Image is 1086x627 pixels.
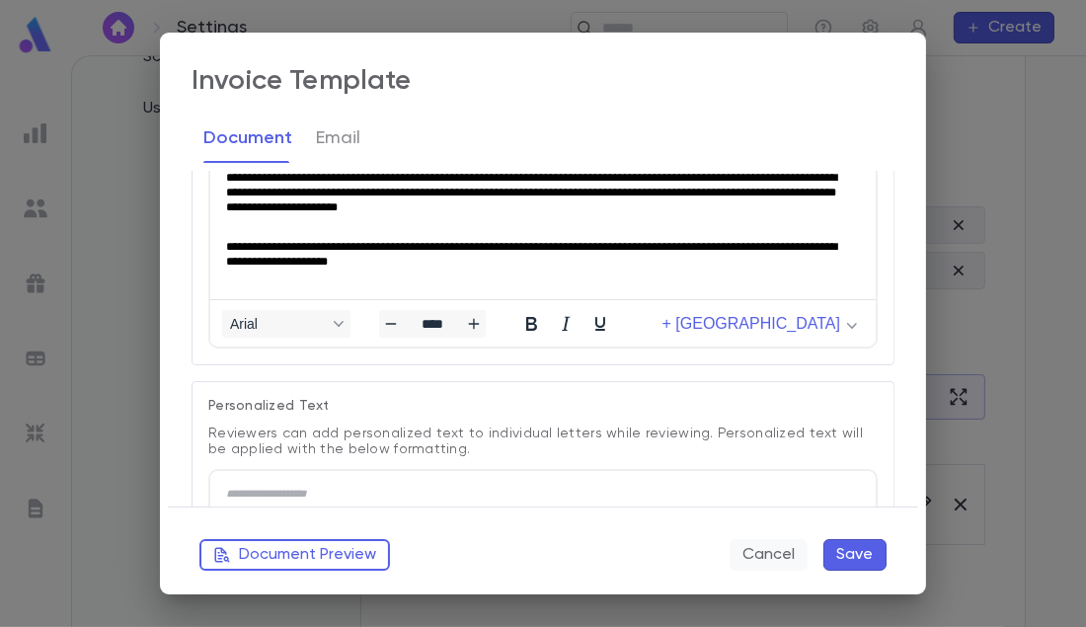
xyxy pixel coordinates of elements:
[730,539,808,571] button: Cancel
[208,398,878,414] p: Personalized Text
[16,16,650,109] body: Rich Text Area. Press ALT-0 for help.
[316,114,360,163] button: Email
[199,539,390,571] button: Document Preview
[210,104,876,299] iframe: Rich Text Area
[210,471,876,528] iframe: Rich Text Area
[230,316,327,332] span: Arial
[192,64,412,98] div: Invoice Template
[549,310,582,338] button: Italic
[379,310,403,338] button: Decrease font size
[462,310,486,338] button: Increase font size
[203,114,292,163] button: Document
[823,539,887,571] button: Save
[655,310,864,338] button: + [GEOGRAPHIC_DATA]
[208,414,878,457] p: Reviewers can add personalized text to individual letters while reviewing. Personalized text will...
[222,310,350,338] button: Fonts Arial
[583,310,617,338] button: Underline
[662,315,840,333] span: + [GEOGRAPHIC_DATA]
[514,310,548,338] button: Bold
